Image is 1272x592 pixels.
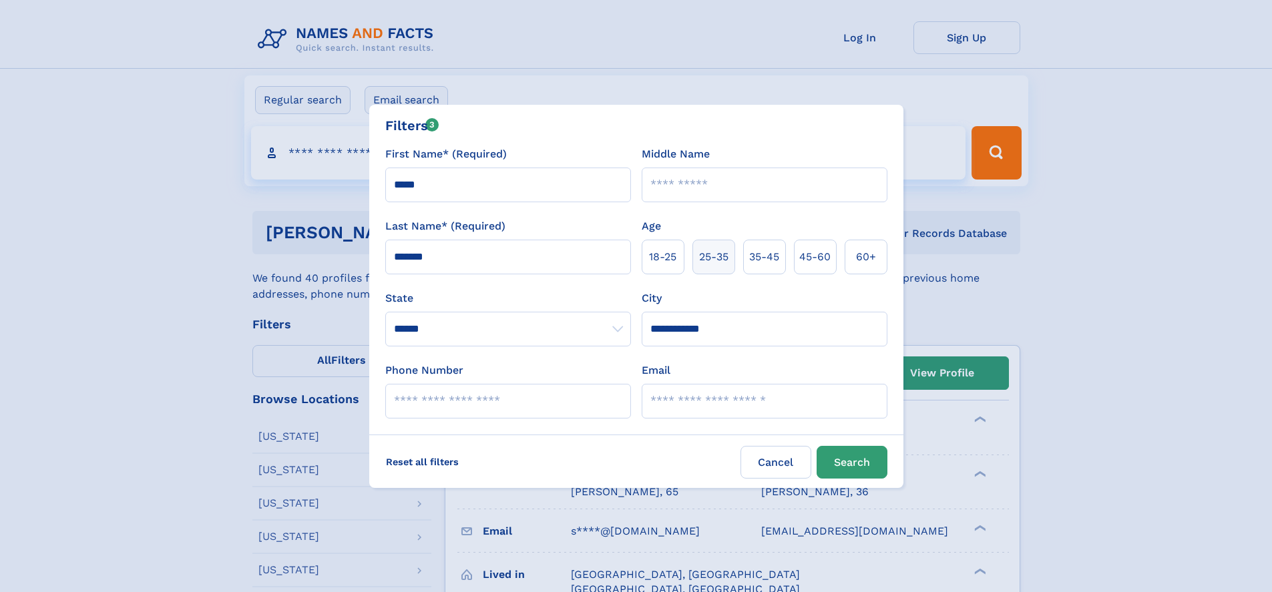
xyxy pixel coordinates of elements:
label: Middle Name [642,146,710,162]
span: 25‑35 [699,249,728,265]
label: Reset all filters [377,446,467,478]
span: 60+ [856,249,876,265]
span: 45‑60 [799,249,831,265]
label: Last Name* (Required) [385,218,505,234]
label: Email [642,362,670,378]
label: Cancel [740,446,811,479]
span: 18‑25 [649,249,676,265]
label: Age [642,218,661,234]
label: Phone Number [385,362,463,378]
label: First Name* (Required) [385,146,507,162]
span: 35‑45 [749,249,779,265]
div: Filters [385,115,439,135]
label: State [385,290,631,306]
label: City [642,290,662,306]
button: Search [817,446,887,479]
